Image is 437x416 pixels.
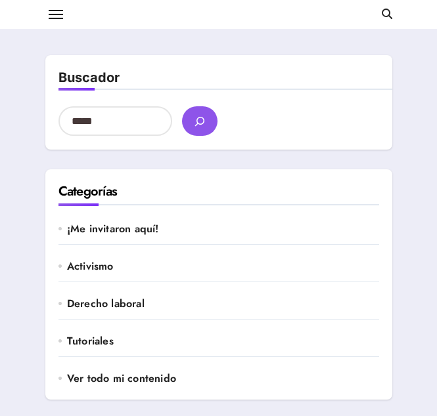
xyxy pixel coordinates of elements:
a: Ver todo mi contenido [67,371,379,386]
a: Derecho laboral [67,297,379,311]
a: Tutoriales [67,334,379,348]
a: Activismo [67,259,379,274]
label: Buscador [58,70,120,85]
h2: Categorías [58,182,379,201]
a: ¡Me invitaron aquí! [67,222,379,236]
button: buscar [182,106,218,136]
